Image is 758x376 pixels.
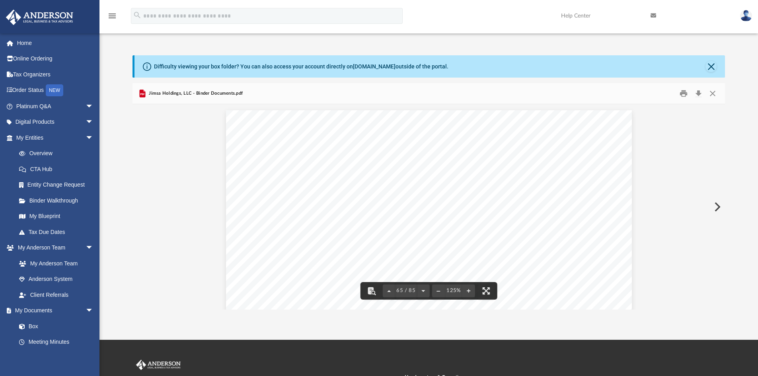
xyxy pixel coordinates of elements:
span: 50 [539,249,547,257]
span: $____________________ [393,249,476,257]
span: 50 [539,228,547,236]
button: Next page [417,282,430,300]
button: Toggle findbar [362,282,380,300]
div: Document Viewer [133,104,725,310]
a: Binder Walkthrough [11,193,105,208]
a: Meeting Minutes [11,334,101,350]
a: My Entitiesarrow_drop_down [6,130,105,146]
button: Previous page [382,282,395,300]
button: Download [691,88,705,100]
button: Close [705,61,717,72]
a: Tax Organizers [6,66,105,82]
span: [PERSON_NAME] [290,230,347,238]
span: Jimsa Holdings, LLC - Binder Documents.pdf [147,90,243,97]
button: 65 / 85 [395,282,417,300]
a: Platinum Q&Aarrow_drop_down [6,98,105,114]
div: Current zoom level [445,288,462,293]
button: Zoom in [462,282,475,300]
a: Order StatusNEW [6,82,105,99]
span: arrow_drop_down [86,114,101,131]
button: Print [676,88,692,100]
button: Close [705,88,720,100]
div: Preview [133,83,725,310]
a: CTA Hub [11,161,105,177]
a: Entity Change Request [11,177,105,193]
a: My Blueprint [11,208,101,224]
div: Difficulty viewing your box folder? You can also access your account directly on outside of the p... [154,62,448,71]
a: Client Referrals [11,287,101,303]
a: Box [11,318,97,334]
button: Zoom out [432,282,445,300]
span: SCHEDULE A [399,161,458,170]
img: Anderson Advisors Platinum Portal [4,10,76,25]
span: SCHEDULE OF MEMBERS [370,174,487,183]
span: % [547,249,554,257]
div: NEW [46,84,63,96]
a: [DOMAIN_NAME] [353,63,396,70]
i: search [133,11,142,19]
a: Home [6,35,105,51]
button: Next File [708,196,725,218]
a: Digital Productsarrow_drop_down [6,114,105,130]
span: Ownership [529,205,564,213]
span: % [547,228,554,236]
img: Anderson Advisors Platinum Portal [134,360,182,370]
a: Online Ordering [6,51,105,67]
span: arrow_drop_down [86,303,101,319]
span: arrow_drop_down [86,240,101,256]
button: Enter fullscreen [477,282,495,300]
span: arrow_drop_down [86,130,101,146]
span: Initial Capital Contribution [392,205,478,213]
span: Member [303,205,330,213]
img: User Pic [740,10,752,21]
a: My Documentsarrow_drop_down [6,303,101,319]
span: arrow_drop_down [86,98,101,115]
a: My Anderson Team [11,255,97,271]
a: Anderson System [11,271,101,287]
span: $____________________ [393,228,476,236]
div: File preview [133,104,725,310]
span: 65 / 85 [395,288,417,293]
a: Overview [11,146,105,162]
a: menu [107,15,117,21]
i: menu [107,11,117,21]
a: Tax Due Dates [11,224,105,240]
span: [PERSON_NAME] [285,251,344,259]
a: My Anderson Teamarrow_drop_down [6,240,101,256]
